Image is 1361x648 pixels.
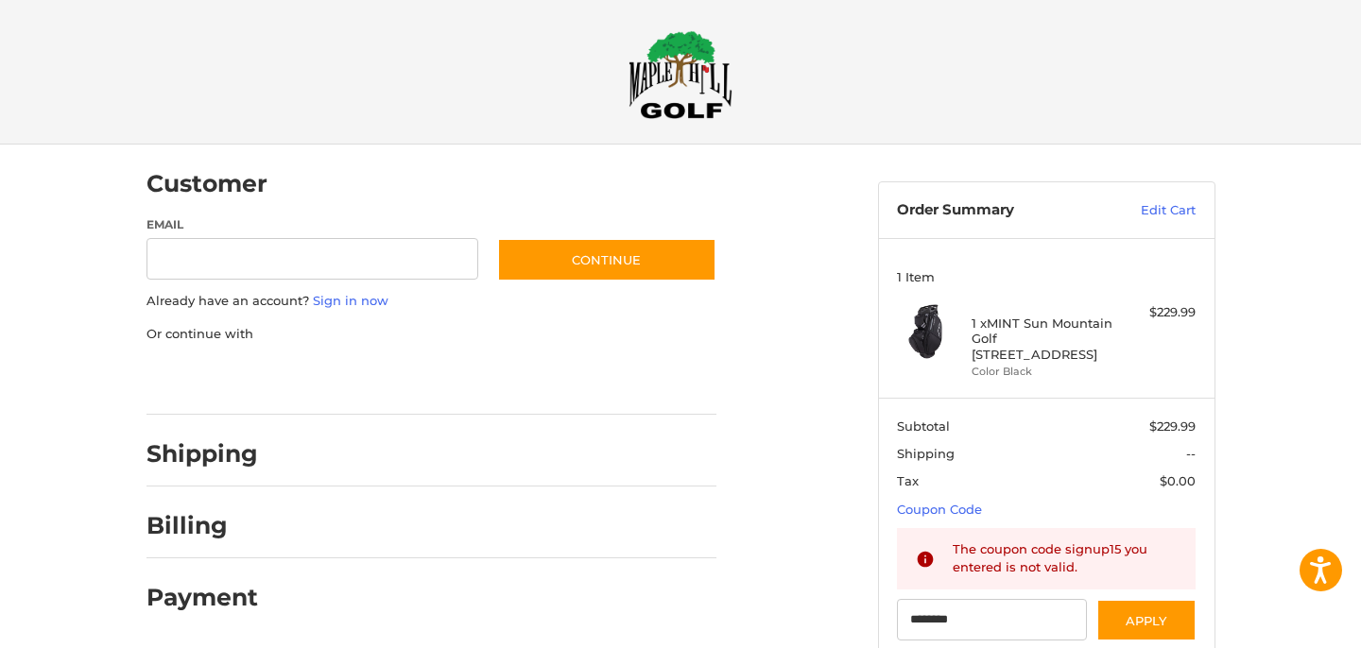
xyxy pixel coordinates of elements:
[1186,446,1196,461] span: --
[972,364,1116,380] li: Color Black
[897,599,1087,641] input: Gift Certificate or Coupon Code
[1096,599,1197,641] button: Apply
[146,511,257,540] h2: Billing
[1149,418,1196,434] span: $229.99
[146,292,716,311] p: Already have an account?
[897,418,950,434] span: Subtotal
[972,315,1116,362] h4: 1 x MINT Sun Mountain Golf [STREET_ADDRESS]
[629,30,732,119] img: Maple Hill Golf
[1205,597,1361,648] iframe: Google Customer Reviews
[897,201,1100,220] h3: Order Summary
[140,362,282,396] iframe: PayPal-paypal
[146,216,479,233] label: Email
[460,362,602,396] iframe: PayPal-venmo
[1121,303,1196,322] div: $229.99
[897,446,955,461] span: Shipping
[1160,473,1196,488] span: $0.00
[497,238,716,281] button: Continue
[146,169,267,198] h2: Customer
[953,540,1178,577] div: The coupon code signup15 you entered is not valid.
[897,473,919,488] span: Tax
[301,362,442,396] iframe: PayPal-paylater
[897,269,1196,284] h3: 1 Item
[313,293,388,308] a: Sign in now
[146,439,258,469] h2: Shipping
[146,325,716,344] p: Or continue with
[897,502,982,517] a: Coupon Code
[1100,201,1196,220] a: Edit Cart
[146,583,258,612] h2: Payment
